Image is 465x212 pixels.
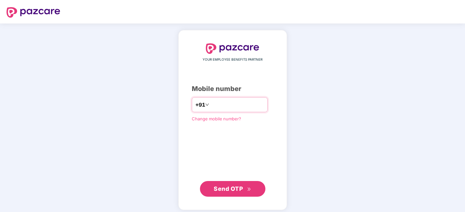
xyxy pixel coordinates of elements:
[7,7,60,18] img: logo
[195,101,205,109] span: +91
[205,103,209,107] span: down
[247,187,251,191] span: double-right
[203,57,262,62] span: YOUR EMPLOYEE BENEFITS PARTNER
[192,116,241,121] a: Change mobile number?
[200,181,265,197] button: Send OTPdouble-right
[192,84,274,94] div: Mobile number
[206,43,259,54] img: logo
[214,185,243,192] span: Send OTP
